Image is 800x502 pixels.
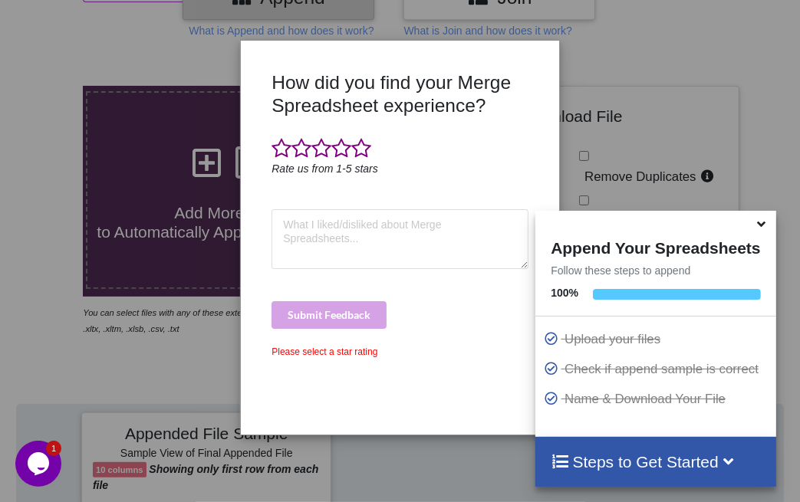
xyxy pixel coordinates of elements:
i: Rate us from 1-5 stars [272,162,378,175]
iframe: chat widget [15,441,64,487]
b: 100 % [551,287,578,299]
div: Please select a star rating [272,345,528,359]
p: Name & Download Your File [543,389,772,408]
h4: Append Your Spreadsheets [535,235,775,258]
p: Check if append sample is correct [543,359,772,379]
p: Follow these steps to append [535,263,775,278]
p: Upload your files [543,330,772,349]
h4: Steps to Get Started [551,452,760,471]
h3: How did you find your Merge Spreadsheet experience? [272,71,528,116]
